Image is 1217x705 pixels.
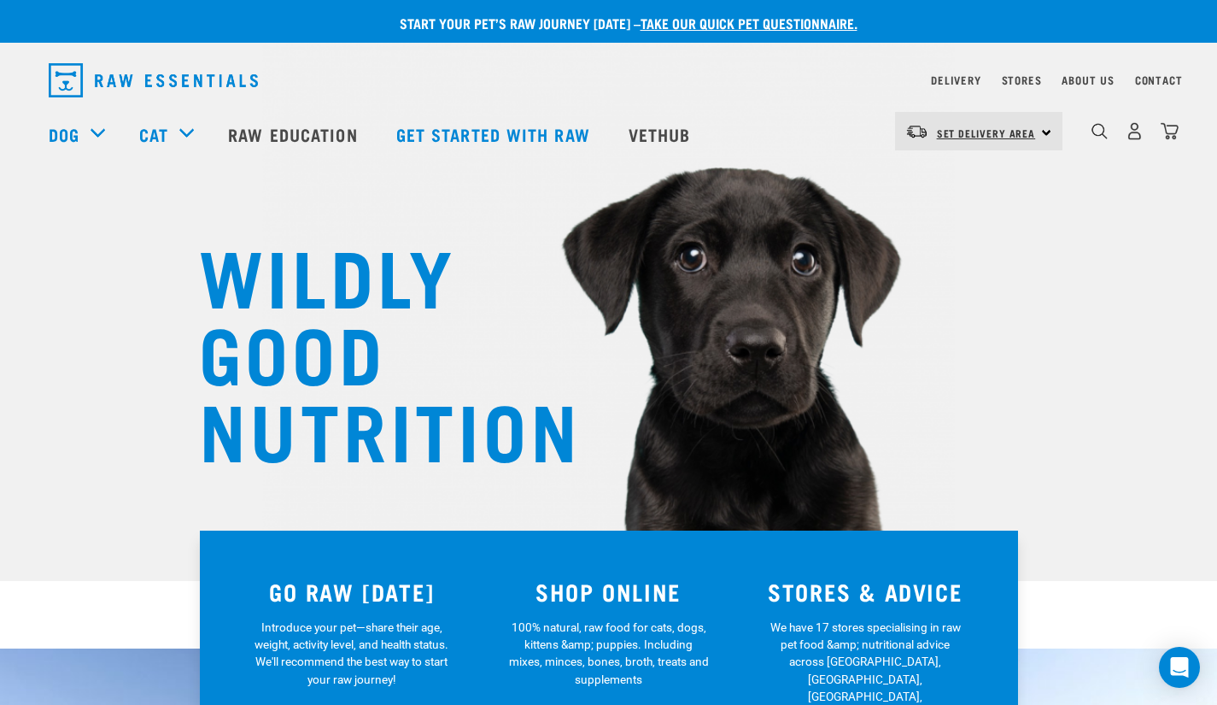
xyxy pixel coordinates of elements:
[905,124,928,139] img: van-moving.png
[490,579,727,605] h3: SHOP ONLINE
[139,121,168,147] a: Cat
[747,579,984,605] h3: STORES & ADVICE
[1091,123,1108,139] img: home-icon-1@2x.png
[508,619,709,689] p: 100% natural, raw food for cats, dogs, kittens &amp; puppies. Including mixes, minces, bones, bro...
[1135,77,1183,83] a: Contact
[1126,122,1144,140] img: user.png
[49,121,79,147] a: Dog
[1062,77,1114,83] a: About Us
[234,579,471,605] h3: GO RAW [DATE]
[199,235,541,466] h1: WILDLY GOOD NUTRITION
[641,19,857,26] a: take our quick pet questionnaire.
[931,77,980,83] a: Delivery
[35,56,1183,104] nav: dropdown navigation
[251,619,452,689] p: Introduce your pet—share their age, weight, activity level, and health status. We'll recommend th...
[211,100,378,168] a: Raw Education
[379,100,611,168] a: Get started with Raw
[49,63,258,97] img: Raw Essentials Logo
[1159,647,1200,688] div: Open Intercom Messenger
[1161,122,1179,140] img: home-icon@2x.png
[937,130,1036,136] span: Set Delivery Area
[611,100,712,168] a: Vethub
[1002,77,1042,83] a: Stores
